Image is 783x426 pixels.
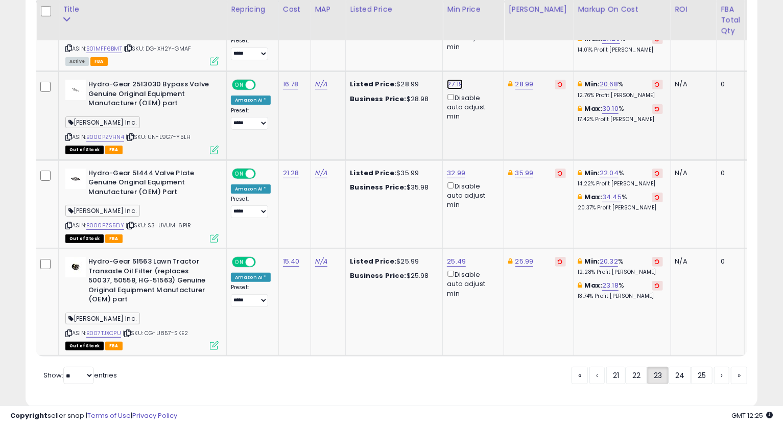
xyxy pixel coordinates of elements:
[675,4,713,15] div: ROI
[350,271,435,280] div: $25.98
[65,169,219,242] div: ASIN:
[515,168,534,178] a: 35.99
[600,79,618,89] a: 20.68
[675,257,709,266] div: N/A
[231,284,271,307] div: Preset:
[86,133,124,141] a: B000PZVHN4
[585,192,603,202] b: Max:
[578,104,663,123] div: %
[602,104,619,114] a: 30.10
[315,79,327,89] a: N/A
[350,182,406,192] b: Business Price:
[675,80,709,89] div: N/A
[447,256,466,267] a: 25.49
[65,257,86,277] img: 21JoyZLKWpL._SL40_.jpg
[731,411,773,420] span: 2025-10-9 12:25 GMT
[721,4,741,36] div: FBA Total Qty
[105,146,123,154] span: FBA
[578,92,663,99] p: 12.76% Profit [PERSON_NAME]
[585,104,603,113] b: Max:
[231,184,271,194] div: Amazon AI *
[578,204,663,211] p: 20.37% Profit [PERSON_NAME]
[350,94,435,104] div: $28.98
[254,81,271,89] span: OFF
[350,256,396,266] b: Listed Price:
[350,183,435,192] div: $35.98
[447,180,496,210] div: Disable auto adjust min
[675,169,709,178] div: N/A
[283,256,300,267] a: 15.40
[231,196,271,219] div: Preset:
[65,116,140,128] span: [PERSON_NAME] Inc.
[283,4,306,15] div: Cost
[86,329,121,338] a: B007TJXCPU
[669,367,691,384] a: 24
[65,257,219,349] div: ASIN:
[90,57,108,66] span: FBA
[578,116,663,123] p: 17.42% Profit [PERSON_NAME]
[350,169,435,178] div: $35.99
[626,367,647,384] a: 22
[578,80,663,99] div: %
[721,257,737,266] div: 0
[578,193,663,211] div: %
[65,342,104,350] span: All listings that are currently out of stock and unavailable for purchase on Amazon
[578,281,663,300] div: %
[350,257,435,266] div: $25.99
[126,221,191,229] span: | SKU: S3-UVUM-6PIR
[65,313,140,324] span: [PERSON_NAME] Inc.
[86,221,124,230] a: B000PZS5DY
[65,57,89,66] span: All listings currently available for purchase on Amazon
[578,169,663,187] div: %
[578,257,663,276] div: %
[350,80,435,89] div: $28.99
[447,269,496,298] div: Disable auto adjust min
[578,370,581,381] span: «
[447,168,465,178] a: 32.99
[231,107,271,130] div: Preset:
[65,80,86,100] img: 11LlgDB3U9L._SL40_.jpg
[721,169,737,178] div: 0
[65,169,86,189] img: 21WJhwkj-tL._SL40_.jpg
[283,168,299,178] a: 21.28
[585,79,600,89] b: Min:
[447,79,463,89] a: 27.19
[231,4,274,15] div: Repricing
[63,4,222,15] div: Title
[602,192,622,202] a: 34.45
[596,370,598,381] span: ‹
[585,168,600,178] b: Min:
[721,80,737,89] div: 0
[578,4,667,15] div: Markup on Cost
[86,44,122,53] a: B01MFF6BMT
[315,168,327,178] a: N/A
[606,367,626,384] a: 21
[126,133,191,141] span: | SKU: UN-L9G7-Y5LH
[350,168,396,178] b: Listed Price:
[350,4,438,15] div: Listed Price
[578,34,663,53] div: %
[738,370,741,381] span: »
[515,79,534,89] a: 28.99
[105,234,123,243] span: FBA
[254,258,271,267] span: OFF
[65,10,219,64] div: ASIN:
[602,280,619,291] a: 23.18
[447,4,500,15] div: Min Price
[65,80,219,153] div: ASIN:
[578,293,663,300] p: 13.74% Profit [PERSON_NAME]
[283,79,299,89] a: 16.78
[578,180,663,187] p: 14.22% Profit [PERSON_NAME]
[315,4,342,15] div: MAP
[65,234,104,243] span: All listings that are currently out of stock and unavailable for purchase on Amazon
[254,169,271,178] span: OFF
[65,146,104,154] span: All listings that are currently out of stock and unavailable for purchase on Amazon
[124,44,191,53] span: | SKU: DG-XH2Y-GMAF
[88,169,212,200] b: Hydro-Gear 51444 Valve Plate Genuine Original Equipment Manufacturer (OEM) Part
[350,79,396,89] b: Listed Price:
[350,94,406,104] b: Business Price:
[721,370,723,381] span: ›
[233,258,246,267] span: ON
[600,256,618,267] a: 20.32
[231,96,271,105] div: Amazon AI *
